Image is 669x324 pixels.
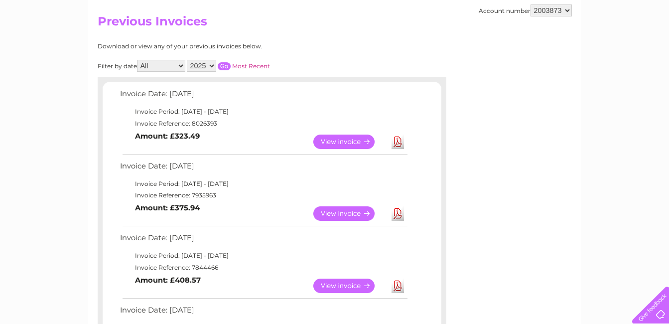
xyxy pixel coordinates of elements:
[118,262,409,274] td: Invoice Reference: 7844466
[118,160,409,178] td: Invoice Date: [DATE]
[98,60,359,72] div: Filter by date
[135,276,201,285] b: Amount: £408.57
[118,250,409,262] td: Invoice Period: [DATE] - [DATE]
[135,132,200,141] b: Amount: £323.49
[118,231,409,250] td: Invoice Date: [DATE]
[98,43,359,50] div: Download or view any of your previous invoices below.
[313,206,387,221] a: View
[582,42,597,50] a: Blog
[519,42,540,50] a: Energy
[546,42,576,50] a: Telecoms
[118,189,409,201] td: Invoice Reference: 7935963
[118,87,409,106] td: Invoice Date: [DATE]
[392,206,404,221] a: Download
[603,42,627,50] a: Contact
[313,135,387,149] a: View
[23,26,74,56] img: logo.png
[494,42,513,50] a: Water
[100,5,570,48] div: Clear Business is a trading name of Verastar Limited (registered in [GEOGRAPHIC_DATA] No. 3667643...
[118,178,409,190] td: Invoice Period: [DATE] - [DATE]
[392,135,404,149] a: Download
[313,279,387,293] a: View
[118,118,409,130] td: Invoice Reference: 8026393
[481,5,550,17] a: 0333 014 3131
[392,279,404,293] a: Download
[479,4,572,16] div: Account number
[232,62,270,70] a: Most Recent
[135,203,200,212] b: Amount: £375.94
[118,304,409,322] td: Invoice Date: [DATE]
[98,14,572,33] h2: Previous Invoices
[118,106,409,118] td: Invoice Period: [DATE] - [DATE]
[636,42,660,50] a: Log out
